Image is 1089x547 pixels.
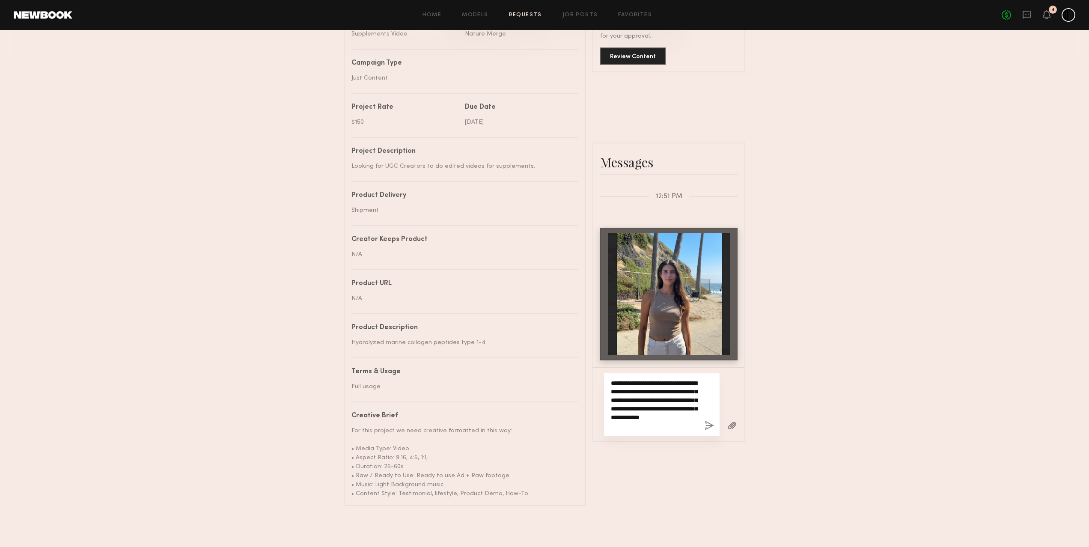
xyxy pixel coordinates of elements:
a: Requests [509,12,542,18]
div: Product Delivery [351,192,572,199]
div: Terms & Usage [351,369,572,375]
button: Review Content [600,48,666,65]
div: Full usage. [351,382,572,391]
div: Due Date [465,104,572,111]
div: Creative Brief [351,413,572,419]
div: Looking for UGC Creators to do edited videos for supplements. [351,162,572,171]
div: Hydrolyzed marine collagen peptides type 1-4 [351,338,572,347]
div: [DATE] [465,118,572,127]
a: Favorites [618,12,652,18]
div: For this project we need creative formatted in this way: • Media Type: Video • Aspect Ratio: 9:16... [351,426,572,498]
div: 4 [1051,8,1055,12]
div: N/A [351,250,458,259]
div: Product Description [351,324,572,331]
span: 12:51 PM [656,193,682,200]
a: Job Posts [562,12,598,18]
div: $150 [351,118,458,127]
div: Project Description [351,148,572,155]
div: Talent has submitted content and is waiting for your approval. [600,23,738,41]
a: Models [462,12,488,18]
div: Just Content [351,74,572,83]
div: Messages [600,154,738,171]
div: N/A [351,294,572,303]
a: Home [423,12,442,18]
div: Shipment [351,206,572,215]
div: Product URL [351,280,572,287]
div: Project Rate [351,104,458,111]
div: Creator Keeps Product [351,236,458,243]
div: Campaign Type [351,60,572,67]
div: Supplements Video [351,30,458,39]
div: Nature Merge [465,30,572,39]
